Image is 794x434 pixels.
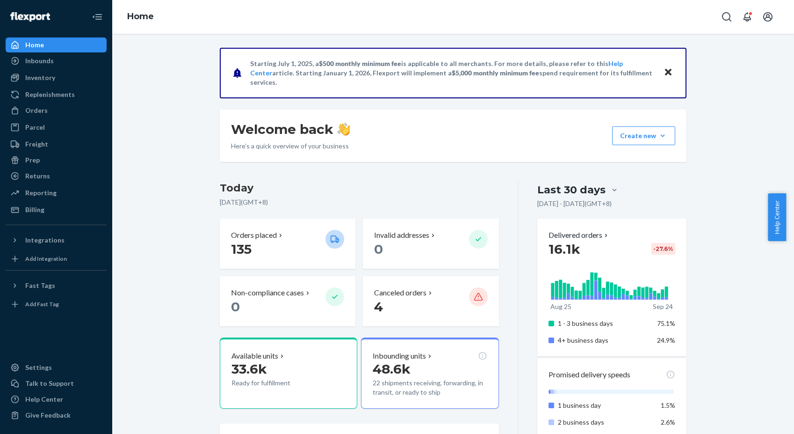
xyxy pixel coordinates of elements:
[6,120,107,135] a: Parcel
[6,297,107,312] a: Add Fast Tag
[558,401,650,410] p: 1 business day
[363,219,498,269] button: Invalid addresses 0
[220,181,499,196] h3: Today
[6,37,107,52] a: Home
[25,123,45,132] div: Parcel
[25,411,71,420] div: Give Feedback
[220,198,499,207] p: [DATE] ( GMT+8 )
[537,199,612,208] p: [DATE] - [DATE] ( GMT+8 )
[25,155,40,165] div: Prep
[558,319,650,328] p: 1 - 3 business days
[25,300,59,308] div: Add Fast Tag
[220,338,357,409] button: Available units33.6kReady for fulfillment
[452,69,539,77] span: $5,000 monthly minimum fee
[231,299,240,315] span: 0
[6,376,107,391] a: Talk to Support
[537,183,606,197] div: Last 30 days
[220,276,355,326] button: Non-compliance cases 0
[25,395,63,404] div: Help Center
[768,193,786,241] button: Help Center
[653,302,673,311] p: Sep 24
[612,126,675,145] button: Create new
[231,230,277,241] p: Orders placed
[738,7,757,26] button: Open notifications
[558,336,650,345] p: 4+ business days
[549,241,580,257] span: 16.1k
[374,230,429,241] p: Invalid addresses
[651,243,675,255] div: -27.6 %
[337,123,350,136] img: hand-wave emoji
[6,233,107,248] button: Integrations
[6,278,107,293] button: Fast Tags
[231,287,304,298] p: Non-compliance cases
[657,319,675,327] span: 75.1%
[25,171,50,181] div: Returns
[231,121,350,138] h1: Welcome back
[549,369,630,380] p: Promised delivery speeds
[661,401,675,409] span: 1.5%
[374,241,383,257] span: 0
[25,205,44,214] div: Billing
[231,378,318,388] p: Ready for fulfillment
[373,378,487,397] p: 22 shipments receiving, forwarding, in transit, or ready to ship
[549,230,610,241] button: Delivered orders
[10,12,50,22] img: Flexport logo
[373,361,411,377] span: 48.6k
[758,7,777,26] button: Open account menu
[25,235,65,245] div: Integrations
[231,241,252,257] span: 135
[6,392,107,407] a: Help Center
[6,87,107,102] a: Replenishments
[25,90,75,99] div: Replenishments
[6,153,107,168] a: Prep
[25,40,44,50] div: Home
[231,361,267,377] span: 33.6k
[6,360,107,375] a: Settings
[657,336,675,344] span: 24.9%
[319,59,401,67] span: $500 monthly minimum fee
[6,251,107,266] a: Add Integration
[25,363,52,372] div: Settings
[6,202,107,217] a: Billing
[6,70,107,85] a: Inventory
[717,7,736,26] button: Open Search Box
[373,351,426,361] p: Inbounding units
[127,11,154,22] a: Home
[25,281,55,290] div: Fast Tags
[361,338,498,409] button: Inbounding units48.6k22 shipments receiving, forwarding, in transit, or ready to ship
[661,418,675,426] span: 2.6%
[120,3,161,30] ol: breadcrumbs
[25,73,55,82] div: Inventory
[25,255,67,263] div: Add Integration
[231,351,278,361] p: Available units
[374,299,383,315] span: 4
[25,56,54,66] div: Inbounds
[6,137,107,152] a: Freight
[6,53,107,68] a: Inbounds
[558,418,650,427] p: 2 business days
[250,59,655,87] p: Starting July 1, 2025, a is applicable to all merchants. For more details, please refer to this a...
[25,106,48,115] div: Orders
[363,276,498,326] button: Canceled orders 4
[374,287,426,298] p: Canceled orders
[550,302,571,311] p: Aug 25
[6,185,107,200] a: Reporting
[25,379,74,388] div: Talk to Support
[220,219,355,269] button: Orders placed 135
[662,66,674,80] button: Close
[25,140,48,149] div: Freight
[25,188,57,198] div: Reporting
[6,408,107,423] button: Give Feedback
[231,141,350,151] p: Here’s a quick overview of your business
[6,169,107,184] a: Returns
[6,103,107,118] a: Orders
[88,7,107,26] button: Close Navigation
